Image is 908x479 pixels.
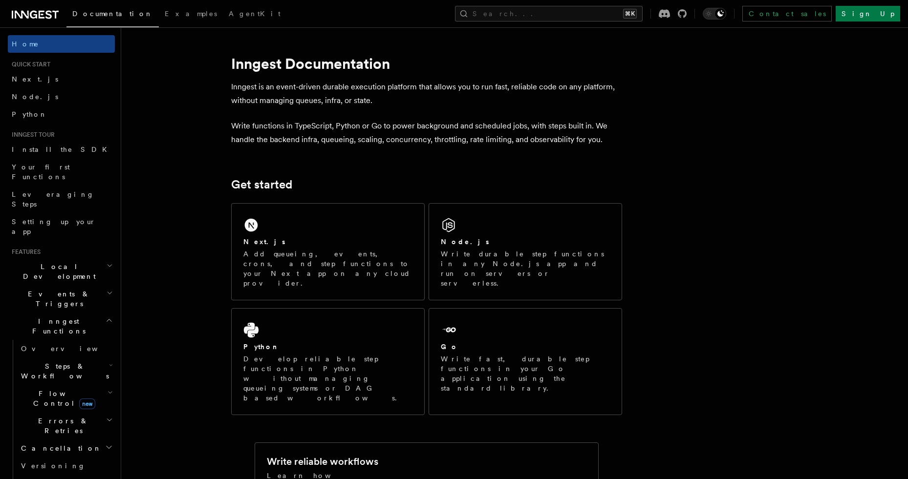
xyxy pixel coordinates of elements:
a: AgentKit [223,3,286,26]
a: Examples [159,3,223,26]
a: Documentation [66,3,159,27]
p: Write functions in TypeScript, Python or Go to power background and scheduled jobs, with steps bu... [231,119,622,146]
h1: Inngest Documentation [231,55,622,72]
span: Inngest Functions [8,316,106,336]
span: Quick start [8,61,50,68]
button: Search...⌘K [455,6,643,21]
span: Leveraging Steps [12,190,94,208]
a: GoWrite fast, durable step functions in your Go application using the standard library. [429,308,622,415]
a: Get started [231,178,292,191]
h2: Go [441,342,458,352]
p: Develop reliable step functions in Python without managing queueing systems or DAG based workflows. [243,354,412,403]
p: Write fast, durable step functions in your Go application using the standard library. [441,354,610,393]
span: Examples [165,10,217,18]
span: Errors & Retries [17,416,106,436]
button: Toggle dark mode [703,8,726,20]
p: Add queueing, events, crons, and step functions to your Next app on any cloud provider. [243,249,412,288]
span: Next.js [12,75,58,83]
a: Home [8,35,115,53]
button: Events & Triggers [8,285,115,312]
a: PythonDevelop reliable step functions in Python without managing queueing systems or DAG based wo... [231,308,425,415]
a: Node.js [8,88,115,105]
span: Node.js [12,93,58,101]
h2: Python [243,342,280,352]
button: Steps & Workflows [17,357,115,385]
p: Inngest is an event-driven durable execution platform that allows you to run fast, reliable code ... [231,80,622,107]
a: Contact sales [742,6,832,21]
a: Next.jsAdd queueing, events, crons, and step functions to your Next app on any cloud provider. [231,203,425,300]
h2: Write reliable workflows [267,455,378,468]
a: Node.jsWrite durable step functions in any Node.js app and run on servers or serverless. [429,203,622,300]
a: Next.js [8,70,115,88]
span: Your first Functions [12,163,70,181]
button: Local Development [8,258,115,285]
span: new [79,398,95,409]
span: Flow Control [17,389,108,408]
kbd: ⌘K [623,9,637,19]
span: Documentation [72,10,153,18]
span: Local Development [8,262,107,281]
p: Write durable step functions in any Node.js app and run on servers or serverless. [441,249,610,288]
span: Events & Triggers [8,289,107,309]
h2: Next.js [243,237,285,247]
span: Cancellation [17,443,102,453]
a: Your first Functions [8,158,115,186]
button: Errors & Retries [17,412,115,439]
button: Inngest Functions [8,312,115,340]
a: Versioning [17,457,115,475]
span: AgentKit [229,10,281,18]
span: Features [8,248,41,256]
a: Setting up your app [8,213,115,240]
a: Python [8,105,115,123]
a: Install the SDK [8,141,115,158]
span: Versioning [21,462,86,470]
span: Install the SDK [12,146,113,153]
a: Sign Up [836,6,900,21]
button: Cancellation [17,439,115,457]
span: Setting up your app [12,218,96,235]
span: Overview [21,345,122,353]
span: Inngest tour [8,131,55,139]
a: Leveraging Steps [8,186,115,213]
a: Overview [17,340,115,357]
button: Flow Controlnew [17,385,115,412]
span: Home [12,39,39,49]
span: Python [12,110,47,118]
span: Steps & Workflows [17,361,109,381]
h2: Node.js [441,237,489,247]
